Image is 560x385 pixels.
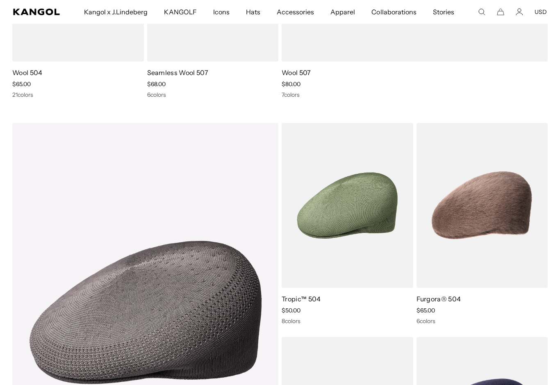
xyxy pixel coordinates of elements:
div: 7 colors [282,91,548,98]
summary: Search here [478,8,485,16]
img: Tropic™ 504 [282,123,413,288]
a: Seamless Wool 507 [147,68,208,77]
button: Cart [497,8,504,16]
a: Wool 504 [12,68,43,77]
span: $65.00 [12,80,31,88]
span: $80.00 [282,80,300,88]
img: Furgora® 504 [417,123,548,288]
div: 6 colors [147,91,279,98]
div: 21 colors [12,91,144,98]
a: Wool 507 [282,68,311,77]
div: 6 colors [417,317,548,325]
a: Furgora® 504 [417,295,461,303]
span: $68.00 [147,80,166,88]
span: $50.00 [282,307,300,314]
a: Account [516,8,523,16]
span: $65.00 [417,307,435,314]
a: Kangol [13,9,60,15]
a: Tropic™ 504 [282,295,321,303]
button: USD [535,8,547,16]
div: 8 colors [282,317,413,325]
